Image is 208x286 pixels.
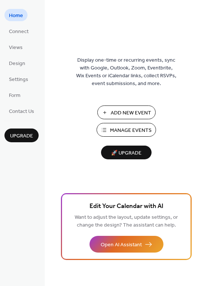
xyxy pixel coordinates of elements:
[9,76,28,84] span: Settings
[4,73,33,85] a: Settings
[90,201,163,212] span: Edit Your Calendar with AI
[10,132,33,140] span: Upgrade
[9,108,34,116] span: Contact Us
[76,56,176,88] span: Display one-time or recurring events, sync with Google, Outlook, Zoom, Eventbrite, Wix Events or ...
[97,123,156,137] button: Manage Events
[9,12,23,20] span: Home
[111,109,151,117] span: Add New Event
[4,41,27,53] a: Views
[4,105,39,117] a: Contact Us
[4,89,25,101] a: Form
[4,129,39,142] button: Upgrade
[110,127,152,134] span: Manage Events
[105,148,147,158] span: 🚀 Upgrade
[97,105,156,119] button: Add New Event
[90,236,163,253] button: Open AI Assistant
[4,25,33,37] a: Connect
[9,28,29,36] span: Connect
[75,212,178,230] span: Want to adjust the layout, update settings, or change the design? The assistant can help.
[9,60,25,68] span: Design
[9,44,23,52] span: Views
[9,92,20,100] span: Form
[101,241,142,249] span: Open AI Assistant
[4,57,30,69] a: Design
[101,146,152,159] button: 🚀 Upgrade
[4,9,27,21] a: Home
